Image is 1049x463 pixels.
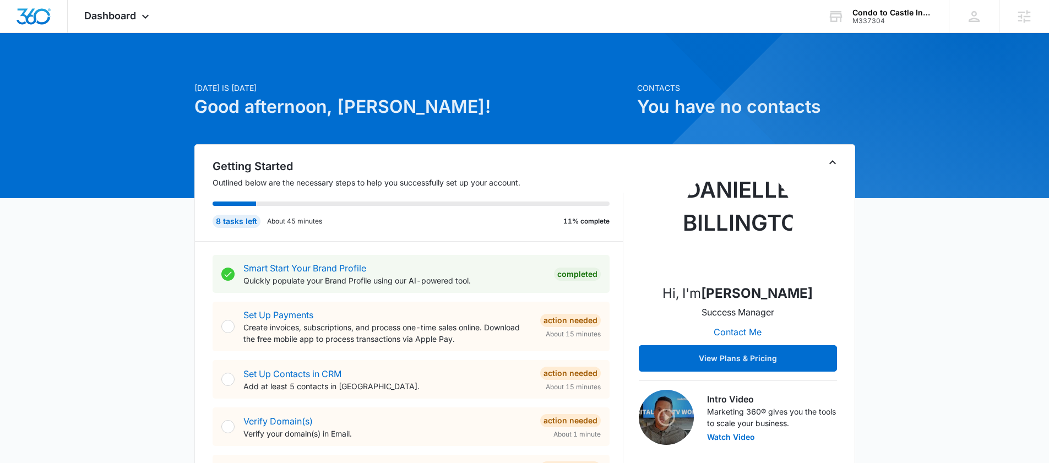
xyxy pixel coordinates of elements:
[702,306,774,319] p: Success Manager
[683,165,793,275] img: Danielle Billington
[194,94,631,120] h1: Good afternoon, [PERSON_NAME]!
[852,17,933,25] div: account id
[243,275,545,286] p: Quickly populate your Brand Profile using our AI-powered tool.
[243,368,341,379] a: Set Up Contacts in CRM
[540,367,601,380] div: Action Needed
[243,428,531,439] p: Verify your domain(s) in Email.
[563,216,610,226] p: 11% complete
[267,216,322,226] p: About 45 minutes
[662,284,813,303] p: Hi, I'm
[639,345,837,372] button: View Plans & Pricing
[243,416,313,427] a: Verify Domain(s)
[194,82,631,94] p: [DATE] is [DATE]
[213,177,623,188] p: Outlined below are the necessary steps to help you successfully set up your account.
[84,10,136,21] span: Dashboard
[637,94,855,120] h1: You have no contacts
[707,433,755,441] button: Watch Video
[852,8,933,17] div: account name
[540,414,601,427] div: Action Needed
[703,319,773,345] button: Contact Me
[553,429,601,439] span: About 1 minute
[701,285,813,301] strong: [PERSON_NAME]
[243,309,313,320] a: Set Up Payments
[707,393,837,406] h3: Intro Video
[243,263,366,274] a: Smart Start Your Brand Profile
[637,82,855,94] p: Contacts
[243,322,531,345] p: Create invoices, subscriptions, and process one-time sales online. Download the free mobile app t...
[826,156,839,169] button: Toggle Collapse
[707,406,837,429] p: Marketing 360® gives you the tools to scale your business.
[546,382,601,392] span: About 15 minutes
[554,268,601,281] div: Completed
[639,390,694,445] img: Intro Video
[213,215,260,228] div: 8 tasks left
[213,158,623,175] h2: Getting Started
[540,314,601,327] div: Action Needed
[243,380,531,392] p: Add at least 5 contacts in [GEOGRAPHIC_DATA].
[546,329,601,339] span: About 15 minutes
